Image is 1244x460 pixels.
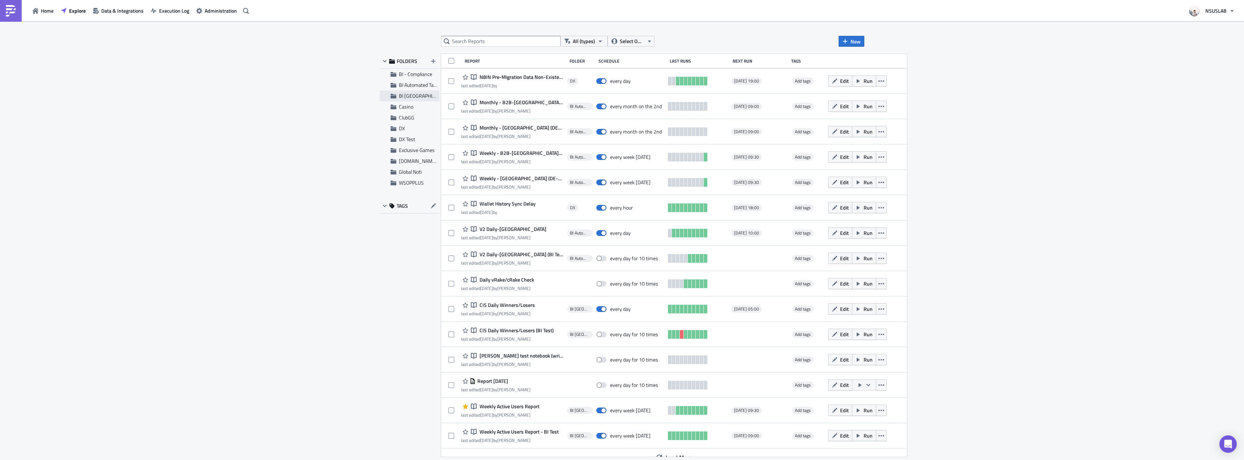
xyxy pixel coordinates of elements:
div: Open Intercom Messenger [1219,435,1237,453]
span: Run [864,254,873,262]
span: Edit [840,406,849,414]
span: New [851,38,861,45]
span: Administration [205,7,237,14]
span: Add tags [795,255,811,262]
div: every week on Monday [610,407,651,414]
button: Run [852,101,876,112]
img: Avatar [1188,5,1201,17]
span: Global Noti [399,168,422,176]
div: every day [610,306,631,312]
span: Edit [840,178,849,186]
button: Edit [828,329,852,340]
span: DX [399,125,405,132]
button: Edit [828,227,852,239]
span: TAGS [397,203,408,209]
button: Run [852,278,876,289]
span: Edit [840,356,849,363]
time: 2025-06-26T13:56:37Z [480,437,493,444]
button: Run [852,430,876,441]
span: Add tags [795,153,811,160]
button: Run [852,227,876,239]
div: every day for 10 times [610,382,658,388]
span: GGPOKER.CA Noti [399,157,447,165]
button: All (types) [561,36,608,47]
time: 2025-08-06T20:59:05Z [480,183,493,190]
time: 2025-07-23T13:22:48Z [480,310,493,317]
button: Edit [828,151,852,163]
div: last edited by [461,210,536,215]
div: Folder [570,58,595,64]
button: Edit [828,379,852,391]
span: Add tags [792,103,814,110]
span: ClubGG [399,114,414,121]
span: BI Automated Tableau Reporting [570,104,590,109]
button: NSUSLAB [1185,3,1239,19]
button: Edit [828,126,852,137]
time: 2025-08-06T21:03:55Z [480,107,493,114]
button: Edit [828,430,852,441]
div: last edited by [PERSON_NAME] [461,134,563,139]
time: 2025-08-07T07:33:40Z [480,209,493,216]
div: last edited by [PERSON_NAME] [461,438,559,443]
span: Edit [840,330,849,338]
div: every day for 10 times [610,255,658,262]
div: last edited by [PERSON_NAME] [461,412,540,418]
a: Execution Log [147,5,193,16]
span: Add tags [795,77,811,84]
span: Run [864,178,873,186]
span: [DATE] 19:00 [734,78,759,84]
span: Add tags [795,356,811,363]
button: Edit [828,405,852,416]
span: Exclusive Games [399,146,435,154]
span: julian test notebook (writeback) [478,353,563,359]
span: Add tags [795,204,811,211]
span: Daily vRake/cRake Check [478,277,534,283]
div: Last Runs [670,58,729,64]
div: last edited by [461,83,563,88]
span: Select Owner [620,37,644,45]
button: New [839,36,864,47]
div: last edited by [PERSON_NAME] [461,286,534,291]
span: Casino [399,103,413,110]
span: Add tags [792,305,814,313]
div: every day for 10 times [610,280,658,287]
span: Run [864,406,873,414]
span: BI Automated Tableau Reporting [570,256,590,261]
time: 2025-07-11T19:45:21Z [480,412,493,418]
span: All (types) [573,37,595,45]
span: BI Automated Tableau Reporting [570,129,590,135]
span: DX [570,78,575,84]
time: 2025-07-31T03:21:15Z [480,285,493,292]
span: [DATE] 10:00 [734,230,759,236]
div: last edited by [PERSON_NAME] [461,336,554,342]
div: last edited by [PERSON_NAME] [461,184,563,190]
span: Add tags [792,356,814,363]
span: Add tags [792,280,814,287]
span: Add tags [795,128,811,135]
button: Run [852,177,876,188]
span: DX Test [399,135,415,143]
span: Explore [69,7,86,14]
span: CIS Daily Winners/Losers (BI Test) [478,327,554,334]
div: last edited by [PERSON_NAME] [461,362,563,367]
span: Add tags [792,331,814,338]
span: BI Toronto [570,306,590,312]
img: PushMetrics [5,5,17,17]
span: Add tags [795,432,811,439]
div: last edited by [PERSON_NAME] [461,311,535,316]
div: last edited by [PERSON_NAME] [461,387,531,392]
span: [DATE] 09:00 [734,104,759,109]
time: 2025-08-06T21:00:53Z [480,158,493,165]
span: Add tags [795,229,811,236]
div: Tags [791,58,825,64]
span: BI Automated Tableau Reporting [570,154,590,160]
span: NSUSLAB [1205,7,1227,14]
span: FOLDERS [397,58,417,64]
span: Run [864,128,873,135]
span: Add tags [795,331,811,338]
button: Administration [193,5,240,16]
span: Execution Log [159,7,189,14]
span: Add tags [792,179,814,186]
span: Run [864,153,873,161]
span: Add tags [795,280,811,287]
